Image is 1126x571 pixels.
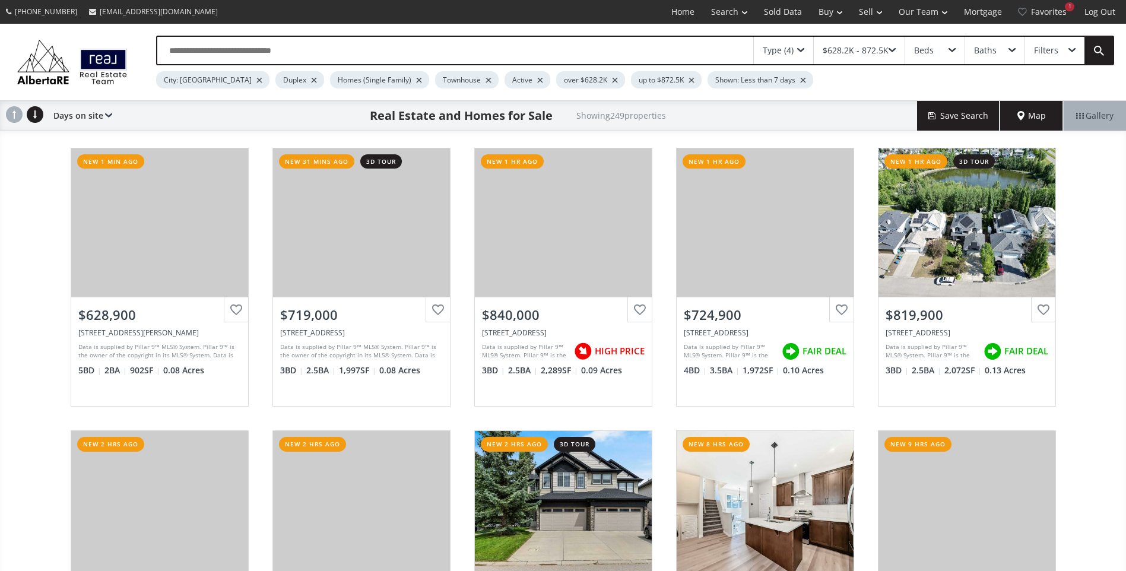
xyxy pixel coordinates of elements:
[482,328,645,338] div: 83 Wolf Creek Rise SE, Calgary, AB T2X 4Z2
[571,340,595,363] img: rating icon
[78,306,241,324] div: $628,900
[47,101,112,131] div: Days on site
[556,71,625,88] div: over $628.2K
[664,136,866,418] a: new 1 hr ago$724,900[STREET_ADDRESS]Data is supplied by Pillar 9™ MLS® System. Pillar 9™ is the o...
[803,345,846,357] span: FAIR DEAL
[684,306,846,324] div: $724,900
[886,306,1048,324] div: $819,900
[339,364,376,376] span: 1,997 SF
[886,342,978,360] div: Data is supplied by Pillar 9™ MLS® System. Pillar 9™ is the owner of the copyright in its MLS® Sy...
[985,364,1026,376] span: 0.13 Acres
[1000,101,1063,131] div: Map
[684,328,846,338] div: 228 Covemeadow Court NE, Calgary, AB T3K 6H2
[104,364,127,376] span: 2 BA
[435,71,499,88] div: Townhouse
[708,71,813,88] div: Shown: Less than 7 days
[886,364,909,376] span: 3 BD
[59,136,261,418] a: new 1 min ago$628,900[STREET_ADDRESS][PERSON_NAME]Data is supplied by Pillar 9™ MLS® System. Pill...
[78,328,241,338] div: 140 Whitworth Way, Calgary, AB T1y 6a9
[914,46,934,55] div: Beds
[505,71,550,88] div: Active
[710,364,740,376] span: 3.5 BA
[595,345,645,357] span: HIGH PRICE
[280,364,303,376] span: 3 BD
[866,136,1068,418] a: new 1 hr ago3d tour$819,900[STREET_ADDRESS]Data is supplied by Pillar 9™ MLS® System. Pillar 9™ i...
[684,342,776,360] div: Data is supplied by Pillar 9™ MLS® System. Pillar 9™ is the owner of the copyright in its MLS® Sy...
[912,364,941,376] span: 2.5 BA
[482,342,568,360] div: Data is supplied by Pillar 9™ MLS® System. Pillar 9™ is the owner of the copyright in its MLS® Sy...
[280,328,443,338] div: 144 Nolancrest Circle NW, Calgary, AB T3R 0T7
[886,328,1048,338] div: 40 Rocky Ridge Landing NW, Calgary, AB T3G 4E5
[280,306,443,324] div: $719,000
[981,340,1004,363] img: rating icon
[462,136,664,418] a: new 1 hr ago$840,000[STREET_ADDRESS]Data is supplied by Pillar 9™ MLS® System. Pillar 9™ is the o...
[1076,110,1114,122] span: Gallery
[100,7,218,17] span: [EMAIL_ADDRESS][DOMAIN_NAME]
[631,71,702,88] div: up to $872.5K
[156,71,269,88] div: City: [GEOGRAPHIC_DATA]
[306,364,336,376] span: 2.5 BA
[1063,101,1126,131] div: Gallery
[83,1,224,23] a: [EMAIL_ADDRESS][DOMAIN_NAME]
[684,364,707,376] span: 4 BD
[1017,110,1046,122] span: Map
[163,364,204,376] span: 0.08 Acres
[743,364,780,376] span: 1,972 SF
[130,364,160,376] span: 902 SF
[541,364,578,376] span: 2,289 SF
[783,364,824,376] span: 0.10 Acres
[330,71,429,88] div: Homes (Single Family)
[763,46,794,55] div: Type (4)
[779,340,803,363] img: rating icon
[12,37,132,87] img: Logo
[379,364,420,376] span: 0.08 Acres
[508,364,538,376] span: 2.5 BA
[823,46,889,55] div: $628.2K - 872.5K
[944,364,982,376] span: 2,072 SF
[974,46,997,55] div: Baths
[576,111,666,120] h2: Showing 249 properties
[280,342,440,360] div: Data is supplied by Pillar 9™ MLS® System. Pillar 9™ is the owner of the copyright in its MLS® Sy...
[275,71,324,88] div: Duplex
[581,364,622,376] span: 0.09 Acres
[917,101,1000,131] button: Save Search
[482,364,505,376] span: 3 BD
[78,342,238,360] div: Data is supplied by Pillar 9™ MLS® System. Pillar 9™ is the owner of the copyright in its MLS® Sy...
[482,306,645,324] div: $840,000
[1034,46,1058,55] div: Filters
[261,136,462,418] a: new 31 mins ago3d tour$719,000[STREET_ADDRESS]Data is supplied by Pillar 9™ MLS® System. Pillar 9...
[1065,2,1074,11] div: 1
[78,364,102,376] span: 5 BD
[15,7,77,17] span: [PHONE_NUMBER]
[1004,345,1048,357] span: FAIR DEAL
[370,107,553,124] h1: Real Estate and Homes for Sale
